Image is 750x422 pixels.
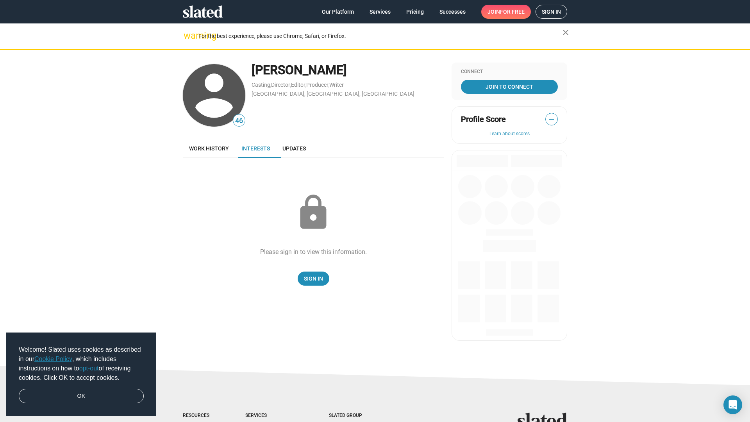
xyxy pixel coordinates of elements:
span: , [305,83,306,88]
span: Work history [189,145,229,152]
a: Work history [183,139,235,158]
div: Please sign in to view this information. [260,248,367,256]
span: , [270,83,271,88]
span: 46 [233,116,245,126]
a: Interests [235,139,276,158]
a: Director [271,82,290,88]
a: opt-out [79,365,99,372]
div: Connect [461,69,558,75]
a: Editor [291,82,305,88]
span: Profile Score [461,114,506,125]
div: Services [245,413,298,419]
a: Sign in [536,5,567,19]
span: Join [487,5,525,19]
span: Updates [282,145,306,152]
div: cookieconsent [6,333,156,416]
a: [GEOGRAPHIC_DATA], [GEOGRAPHIC_DATA], [GEOGRAPHIC_DATA] [252,91,414,97]
a: Joinfor free [481,5,531,19]
button: Learn about scores [461,131,558,137]
div: For the best experience, please use Chrome, Safari, or Firefox. [198,31,562,41]
span: Interests [241,145,270,152]
span: Sign In [304,272,323,286]
span: — [546,114,557,125]
span: for free [500,5,525,19]
mat-icon: lock [294,193,333,232]
span: Welcome! Slated uses cookies as described in our , which includes instructions on how to of recei... [19,345,144,383]
a: Casting [252,82,270,88]
a: Our Platform [316,5,360,19]
a: dismiss cookie message [19,389,144,404]
mat-icon: warning [184,31,193,40]
div: Slated Group [329,413,382,419]
div: [PERSON_NAME] [252,62,444,79]
a: Sign In [298,272,329,286]
div: Resources [183,413,214,419]
span: Pricing [406,5,424,19]
span: , [329,83,329,88]
a: Successes [433,5,472,19]
span: Sign in [542,5,561,18]
a: Pricing [400,5,430,19]
a: Cookie Policy [34,356,72,362]
a: Updates [276,139,312,158]
span: Our Platform [322,5,354,19]
span: , [290,83,291,88]
span: Successes [439,5,466,19]
div: Open Intercom Messenger [723,395,742,414]
a: Services [363,5,397,19]
mat-icon: close [561,28,570,37]
span: Services [370,5,391,19]
a: Producer [306,82,329,88]
a: Writer [329,82,344,88]
span: Join To Connect [462,80,556,94]
a: Join To Connect [461,80,558,94]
